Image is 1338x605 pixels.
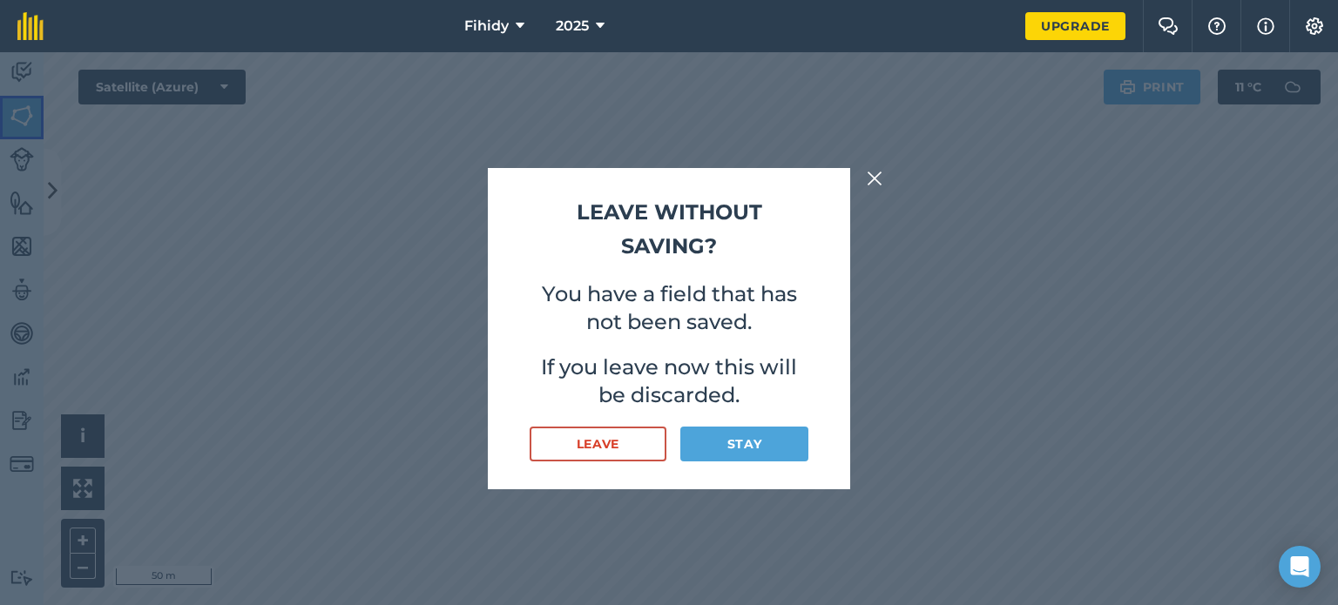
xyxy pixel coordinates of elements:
[556,16,589,37] span: 2025
[1304,17,1325,35] img: A cog icon
[17,12,44,40] img: fieldmargin Logo
[530,196,808,263] h2: Leave without saving?
[530,427,666,461] button: Leave
[680,427,808,461] button: Stay
[464,16,509,37] span: Fihidy
[530,280,808,336] p: You have a field that has not been saved.
[867,168,882,189] img: svg+xml;base64,PHN2ZyB4bWxucz0iaHR0cDovL3d3dy53My5vcmcvMjAwMC9zdmciIHdpZHRoPSIyMiIgaGVpZ2h0PSIzMC...
[1279,546,1321,588] div: Open Intercom Messenger
[1025,12,1125,40] a: Upgrade
[1158,17,1179,35] img: Two speech bubbles overlapping with the left bubble in the forefront
[1257,16,1274,37] img: svg+xml;base64,PHN2ZyB4bWxucz0iaHR0cDovL3d3dy53My5vcmcvMjAwMC9zdmciIHdpZHRoPSIxNyIgaGVpZ2h0PSIxNy...
[530,353,808,409] p: If you leave now this will be discarded.
[1206,17,1227,35] img: A question mark icon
